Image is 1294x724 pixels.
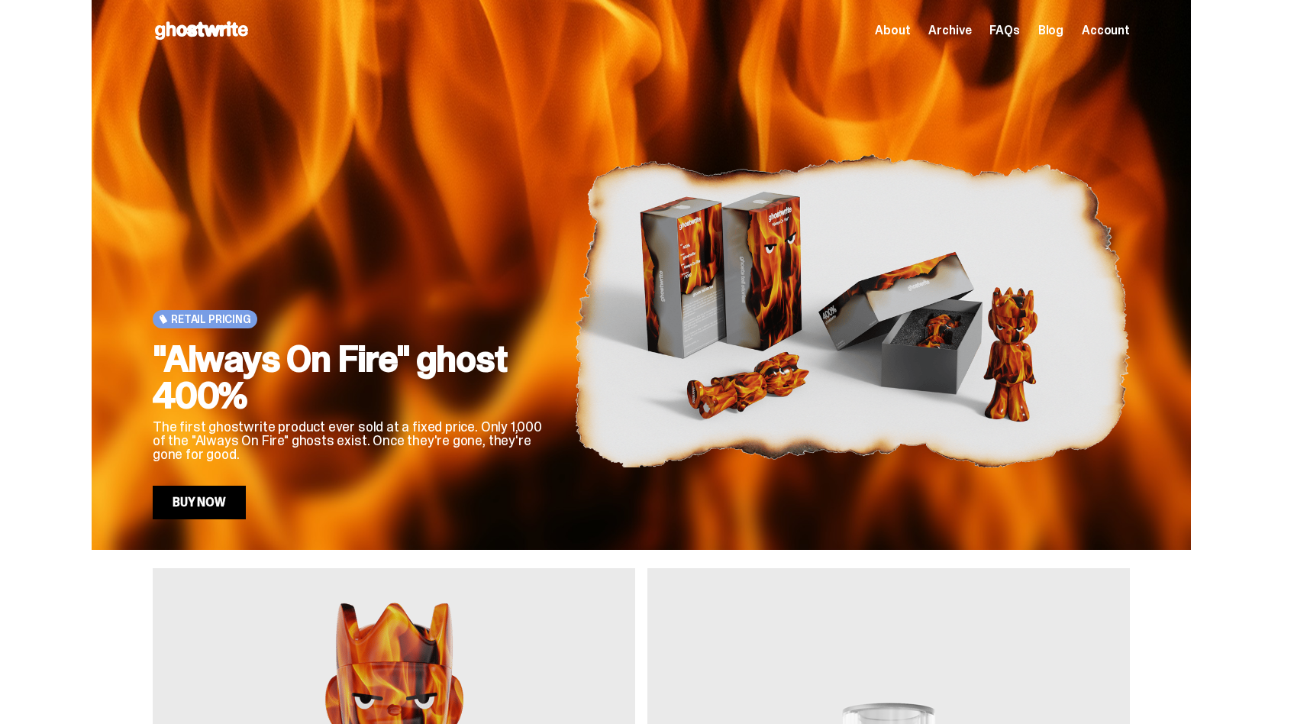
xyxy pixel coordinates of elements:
[928,24,971,37] a: Archive
[153,486,246,519] a: Buy Now
[1082,24,1130,37] a: Account
[171,313,251,325] span: Retail Pricing
[989,24,1019,37] a: FAQs
[153,341,550,414] h2: "Always On Fire" ghost 400%
[153,420,550,461] p: The first ghostwrite product ever sold at a fixed price. Only 1,000 of the "Always On Fire" ghost...
[875,24,910,37] a: About
[1038,24,1063,37] a: Blog
[574,102,1130,519] img: "Always On Fire" ghost 400%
